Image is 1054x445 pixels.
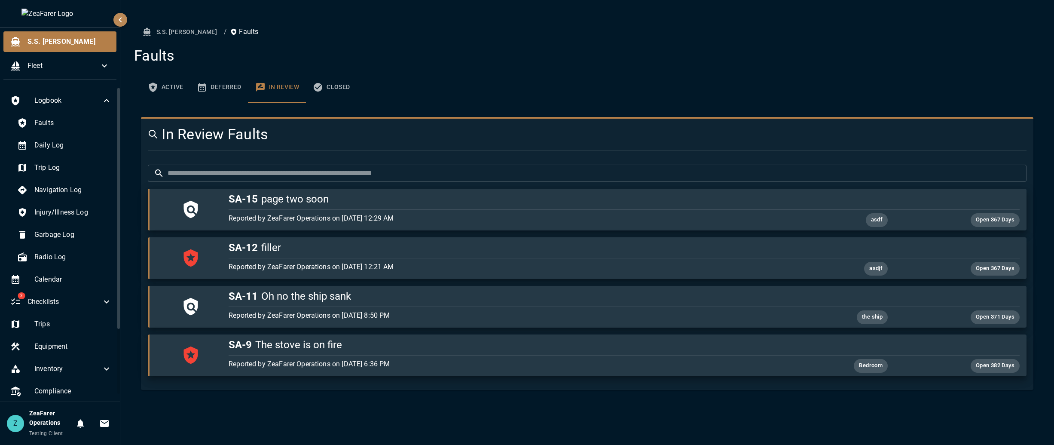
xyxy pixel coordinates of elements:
button: Notifications [72,415,89,432]
span: asdf [866,215,888,225]
span: SA-11 [229,290,258,302]
div: Calendar [3,269,119,290]
div: Daily Log [10,135,119,156]
div: Fleet [3,55,116,76]
span: Logbook [34,95,101,106]
img: ZeaFarer Logo [21,9,99,19]
div: Z [7,415,24,432]
span: S.S. [PERSON_NAME] [27,37,110,47]
span: Trips [34,319,112,329]
h6: ZeaFarer Operations [29,409,72,428]
h5: page two soon [229,192,1020,206]
button: S.S. [PERSON_NAME] [141,24,220,40]
h4: In Review Faults [148,126,879,144]
span: Open 382 Days [971,361,1020,371]
span: SA-12 [229,242,258,254]
button: Invitations [96,415,113,432]
div: Logbook [3,90,119,111]
span: Open 367 Days [971,264,1020,273]
span: SA-9 [229,339,252,351]
p: Reported by ZeaFarer Operations on [DATE] 8:50 PM [229,310,756,321]
span: Calendar [34,274,112,285]
span: Compliance [34,386,112,396]
span: Fleet [27,61,99,71]
div: 2Checklists [3,292,119,312]
span: Checklists [27,297,101,307]
p: Reported by ZeaFarer Operations on [DATE] 6:36 PM [229,359,756,369]
button: SA-15page two soonReported by ZeaFarer Operations on [DATE] 12:29 AMasdfOpen 367 Days [148,189,1027,230]
span: Faults [34,118,112,128]
p: Reported by ZeaFarer Operations on [DATE] 12:29 AM [229,213,756,224]
li: / [224,27,227,37]
span: Trip Log [34,163,112,173]
span: SA-15 [229,193,258,205]
span: Equipment [34,341,112,352]
h4: Faults [134,47,1033,65]
div: Compliance [3,381,119,402]
div: Injury/Illness Log [10,202,119,223]
span: Navigation Log [34,185,112,195]
button: Closed [306,72,357,103]
span: Daily Log [34,140,112,150]
div: S.S. [PERSON_NAME] [3,31,116,52]
button: SA-12fillerReported by ZeaFarer Operations on [DATE] 12:21 AMasdjfOpen 367 Days [148,237,1027,279]
h5: The stove is on fire [229,338,1020,352]
span: Open 371 Days [971,312,1020,322]
div: Trips [3,314,119,335]
div: Radio Log [10,247,119,267]
span: Radio Log [34,252,112,262]
div: Faults [10,113,119,133]
div: Trip Log [10,157,119,178]
button: Deferred [190,72,248,103]
button: In Review [248,72,306,103]
div: Equipment [3,336,119,357]
button: SA-11Oh no the ship sankReported by ZeaFarer Operations on [DATE] 8:50 PMthe shipOpen 371 Days [148,286,1027,328]
span: Bedroom [854,361,888,371]
div: Garbage Log [10,224,119,245]
span: 2 [18,292,25,299]
h5: filler [229,241,1020,255]
h5: Oh no the ship sank [229,289,1020,303]
span: Open 367 Days [971,215,1020,225]
div: Inventory [3,359,119,379]
div: Navigation Log [10,180,119,200]
span: Garbage Log [34,230,112,240]
button: SA-9The stove is on fireReported by ZeaFarer Operations on [DATE] 6:36 PMBedroomOpen 382 Days [148,335,1027,376]
p: Reported by ZeaFarer Operations on [DATE] 12:21 AM [229,262,756,272]
span: Inventory [34,364,101,374]
span: Injury/Illness Log [34,207,112,218]
div: faults tabs [141,72,1033,103]
p: Faults [230,27,258,37]
span: Testing Client [29,430,63,436]
span: the ship [857,312,888,322]
button: Active [141,72,190,103]
span: asdjf [864,264,888,273]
